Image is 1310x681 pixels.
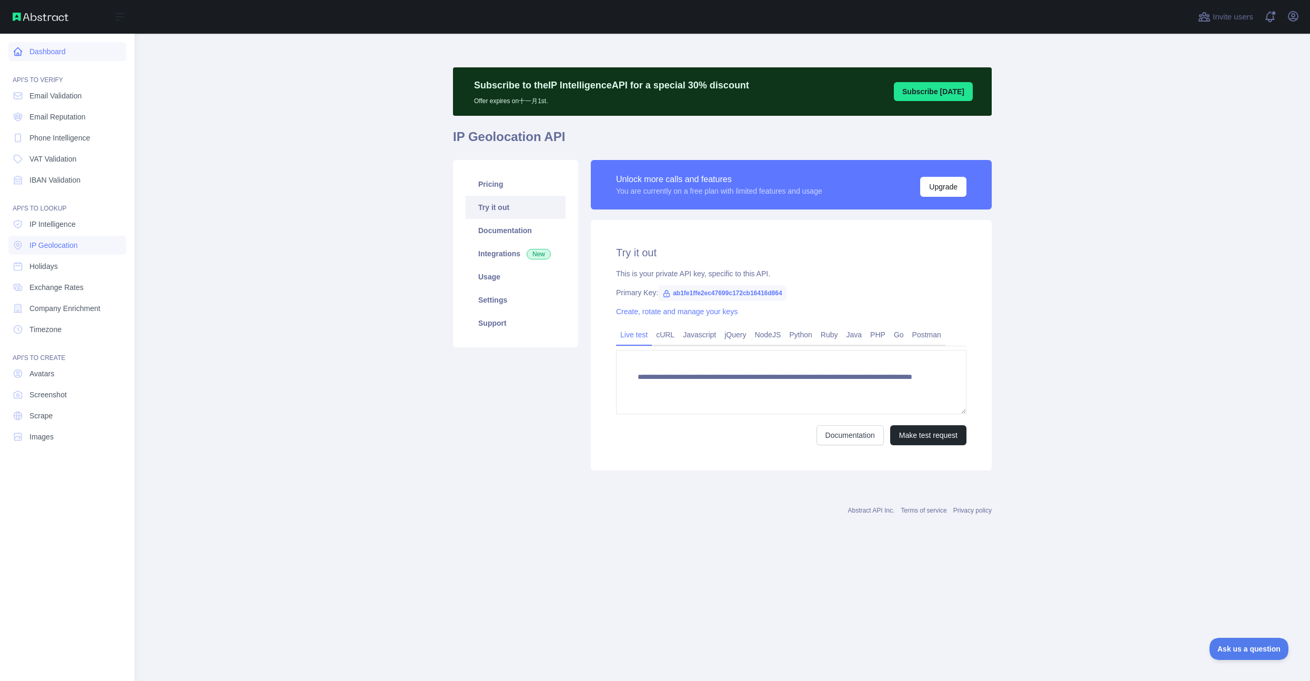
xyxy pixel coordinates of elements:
a: IBAN Validation [8,171,126,189]
a: IP Intelligence [8,215,126,234]
span: New [527,249,551,259]
a: Privacy policy [953,507,992,514]
button: Upgrade [920,177,966,197]
span: Company Enrichment [29,303,100,314]
a: Support [466,312,566,335]
button: Invite users [1196,8,1255,25]
span: ab1fe1ffe2ec47699c172cb16416d864 [658,285,787,301]
span: Images [29,432,54,442]
span: Invite users [1213,11,1253,23]
span: Email Reputation [29,112,86,122]
span: Avatars [29,368,54,379]
span: IBAN Validation [29,175,80,185]
span: Scrape [29,410,53,421]
button: Subscribe [DATE] [894,82,973,101]
div: Unlock more calls and features [616,173,822,186]
span: IP Intelligence [29,219,76,229]
a: Usage [466,265,566,288]
a: Integrations New [466,242,566,265]
h2: Try it out [616,245,966,260]
a: Images [8,427,126,446]
p: Offer expires on 十一月 1st. [474,93,749,105]
a: Phone Intelligence [8,128,126,147]
a: Create, rotate and manage your keys [616,307,738,316]
a: IP Geolocation [8,236,126,255]
a: Javascript [679,326,720,343]
button: Make test request [890,425,966,445]
a: Documentation [817,425,884,445]
a: Email Validation [8,86,126,105]
a: VAT Validation [8,149,126,168]
span: Email Validation [29,91,82,101]
a: jQuery [720,326,750,343]
a: PHP [866,326,890,343]
div: Primary Key: [616,287,966,298]
a: Ruby [817,326,842,343]
a: Go [890,326,908,343]
div: You are currently on a free plan with limited features and usage [616,186,822,196]
a: NodeJS [750,326,785,343]
a: Company Enrichment [8,299,126,318]
a: Settings [466,288,566,312]
a: Python [785,326,817,343]
a: Abstract API Inc. [848,507,895,514]
iframe: Toggle Customer Support [1210,638,1289,660]
img: Abstract API [13,13,68,21]
div: API'S TO CREATE [8,341,126,362]
span: Phone Intelligence [29,133,90,143]
span: Timezone [29,324,62,335]
a: Screenshot [8,385,126,404]
span: Holidays [29,261,58,272]
a: Scrape [8,406,126,425]
a: Email Reputation [8,107,126,126]
a: Timezone [8,320,126,339]
p: Subscribe to the IP Intelligence API for a special 30 % discount [474,78,749,93]
span: IP Geolocation [29,240,78,251]
span: VAT Validation [29,154,76,164]
div: API'S TO LOOKUP [8,192,126,213]
div: This is your private API key, specific to this API. [616,268,966,279]
span: Exchange Rates [29,282,84,293]
span: Screenshot [29,389,67,400]
a: Dashboard [8,42,126,61]
a: Documentation [466,219,566,242]
a: Live test [616,326,652,343]
a: Avatars [8,364,126,383]
a: Exchange Rates [8,278,126,297]
a: Postman [908,326,945,343]
div: API'S TO VERIFY [8,63,126,84]
a: Java [842,326,866,343]
h1: IP Geolocation API [453,128,992,154]
a: Terms of service [901,507,946,514]
a: Holidays [8,257,126,276]
a: cURL [652,326,679,343]
a: Try it out [466,196,566,219]
a: Pricing [466,173,566,196]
